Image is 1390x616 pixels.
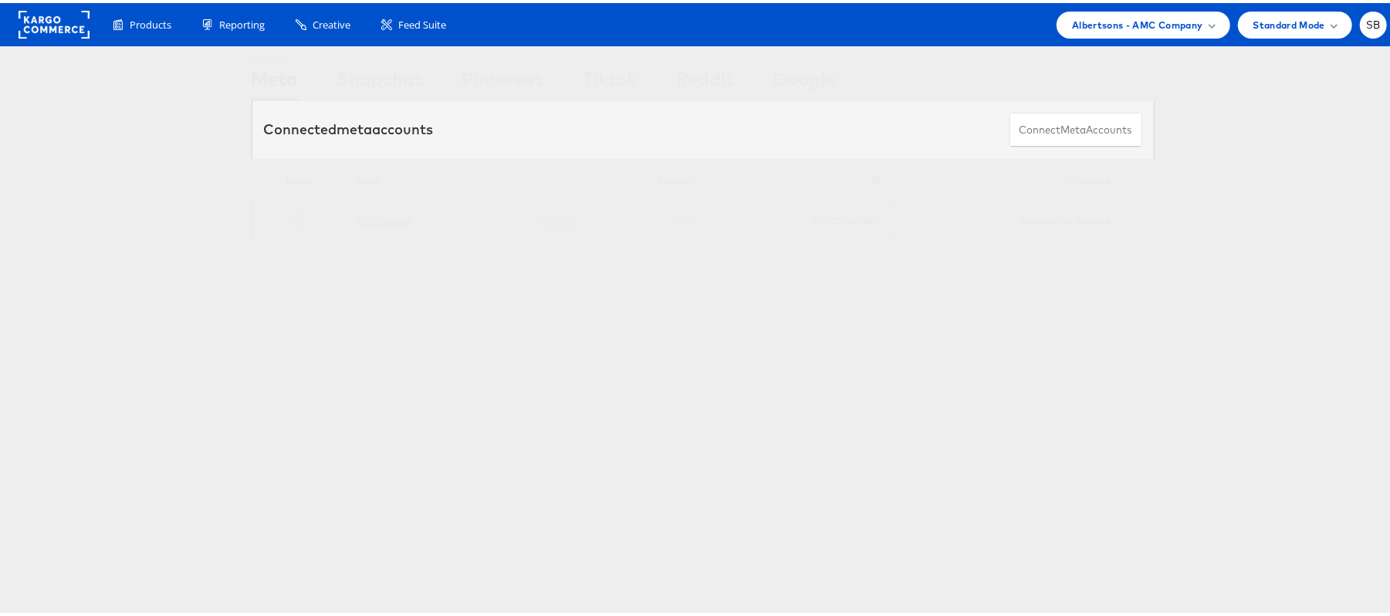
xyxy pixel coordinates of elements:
[702,156,889,200] th: ID
[252,44,299,63] div: Showing
[252,63,299,97] div: Meta
[1366,17,1381,27] span: SB
[398,15,446,29] span: Feed Suite
[462,63,544,97] div: Pinterest
[540,211,577,224] a: (rename)
[130,15,171,29] span: Products
[583,63,638,97] div: Tiktok
[677,63,735,97] div: Reddit
[1061,120,1087,134] span: meta
[890,156,1119,200] th: Timezone
[585,200,703,235] td: USD
[347,156,585,200] th: Name
[337,117,373,135] span: meta
[264,117,434,137] div: Connected accounts
[356,211,412,222] a: TEST Account
[219,15,265,29] span: Reporting
[1072,14,1202,30] span: Albertsons - AMC Company
[252,156,347,200] th: Status
[773,63,836,97] div: Google
[585,156,703,200] th: Currency
[702,200,889,235] td: 245302744038047
[337,63,424,97] div: Snapchat
[313,15,350,29] span: Creative
[890,200,1119,235] td: America/Los_Angeles
[1253,14,1325,30] span: Standard Mode
[1010,110,1142,144] button: ConnectmetaAccounts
